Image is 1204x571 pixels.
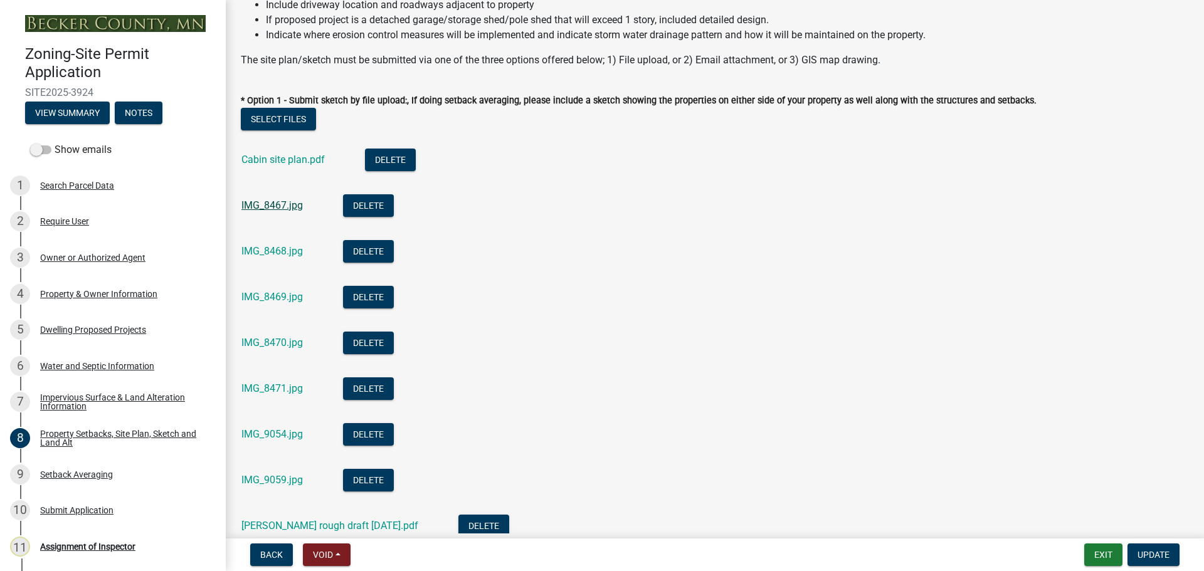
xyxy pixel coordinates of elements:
div: Setback Averaging [40,470,113,479]
wm-modal-confirm: Delete Document [343,246,394,258]
button: Notes [115,102,162,124]
a: Cabin site plan.pdf [241,154,325,165]
a: IMG_9054.jpg [241,428,303,440]
img: Becker County, Minnesota [25,15,206,32]
div: 4 [10,284,30,304]
a: IMG_8470.jpg [241,337,303,348]
button: Delete [343,377,394,400]
div: 1 [10,175,30,196]
div: Submit Application [40,506,114,515]
button: Delete [343,332,394,354]
li: If proposed project is a detached garage/storage shed/pole shed that will exceed 1 story, include... [266,13,1189,28]
button: Exit [1084,543,1122,566]
button: Delete [343,469,394,491]
button: Update [1127,543,1180,566]
div: Owner or Authorized Agent [40,253,145,262]
div: 2 [10,211,30,231]
div: 8 [10,428,30,448]
wm-modal-confirm: Delete Document [343,429,394,441]
div: Search Parcel Data [40,181,114,190]
div: 3 [10,248,30,268]
wm-modal-confirm: Delete Document [343,475,394,487]
div: Water and Septic Information [40,362,154,370]
div: 6 [10,356,30,376]
wm-modal-confirm: Delete Document [343,201,394,212]
div: 7 [10,392,30,412]
div: 10 [10,500,30,520]
div: 9 [10,464,30,485]
div: Assignment of Inspector [40,542,135,551]
a: IMG_9059.jpg [241,474,303,486]
a: IMG_8468.jpg [241,245,303,257]
button: Select files [241,108,316,130]
button: Back [250,543,293,566]
span: SITE2025-3924 [25,86,201,98]
wm-modal-confirm: Delete Document [343,292,394,304]
div: Property & Owner Information [40,290,157,298]
span: Back [260,550,283,560]
button: Delete [343,240,394,263]
li: Indicate where erosion control measures will be implemented and indicate storm water drainage pat... [266,28,1189,43]
a: IMG_8471.jpg [241,382,303,394]
button: Delete [343,286,394,308]
label: * Option 1 - Submit sketch by file upload:, If doing setback averaging, please include a sketch s... [241,97,1037,105]
span: Void [313,550,333,560]
wm-modal-confirm: Delete Document [343,384,394,396]
a: IMG_8467.jpg [241,199,303,211]
button: Void [303,543,351,566]
label: Show emails [30,142,112,157]
button: Delete [365,149,416,171]
button: View Summary [25,102,110,124]
button: Delete [343,423,394,446]
a: [PERSON_NAME] rough draft [DATE].pdf [241,520,418,532]
a: IMG_8469.jpg [241,291,303,303]
div: Impervious Surface & Land Alteration Information [40,393,206,411]
button: Delete [458,515,509,537]
wm-modal-confirm: Delete Document [365,155,416,167]
h4: Zoning-Site Permit Application [25,45,216,81]
div: Dwelling Proposed Projects [40,325,146,334]
div: 11 [10,537,30,557]
wm-modal-confirm: Delete Document [343,338,394,350]
wm-modal-confirm: Delete Document [458,521,509,533]
wm-modal-confirm: Notes [115,108,162,118]
div: Require User [40,217,89,226]
button: Delete [343,194,394,217]
div: The site plan/sketch must be submitted via one of the three options offered below; 1) File upload... [241,53,1189,68]
div: Property Setbacks, Site Plan, Sketch and Land Alt [40,429,206,447]
wm-modal-confirm: Summary [25,108,110,118]
span: Update [1138,550,1170,560]
div: 5 [10,320,30,340]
